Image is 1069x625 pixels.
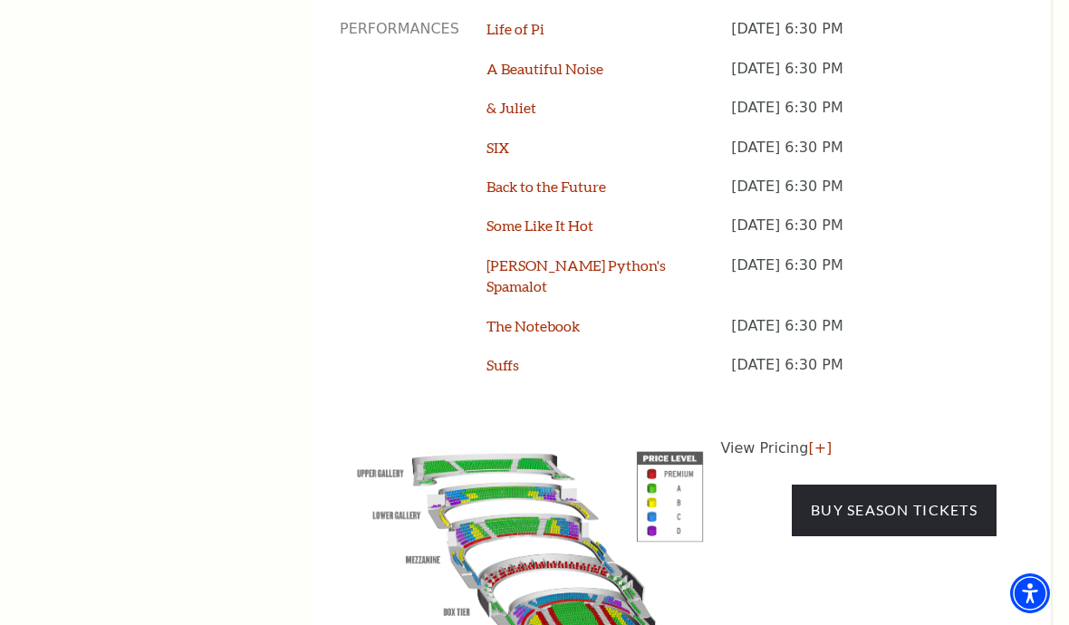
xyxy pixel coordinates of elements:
[486,99,536,116] a: & Juliet
[731,19,997,58] p: [DATE] 6:30 PM
[1010,573,1050,613] div: Accessibility Menu
[731,216,997,255] p: [DATE] 6:30 PM
[731,255,997,316] p: [DATE] 6:30 PM
[486,178,606,195] a: Back to the Future
[731,316,997,355] p: [DATE] 6:30 PM
[731,138,997,177] p: [DATE] 6:30 PM
[340,19,459,394] p: Performances
[792,485,997,535] a: Buy Season Tickets
[731,177,997,216] p: [DATE] 6:30 PM
[486,317,580,334] a: The Notebook
[731,98,997,137] p: [DATE] 6:30 PM
[486,139,509,156] a: SIX
[486,256,666,294] a: [PERSON_NAME] Python's Spamalot
[721,437,997,459] p: View Pricing
[486,356,519,373] a: Suffs
[731,59,997,98] p: [DATE] 6:30 PM
[808,439,832,457] a: [+]
[486,20,544,37] a: Life of Pi
[486,216,593,234] a: Some Like It Hot
[731,355,997,394] p: [DATE] 6:30 PM
[486,60,603,77] a: A Beautiful Noise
